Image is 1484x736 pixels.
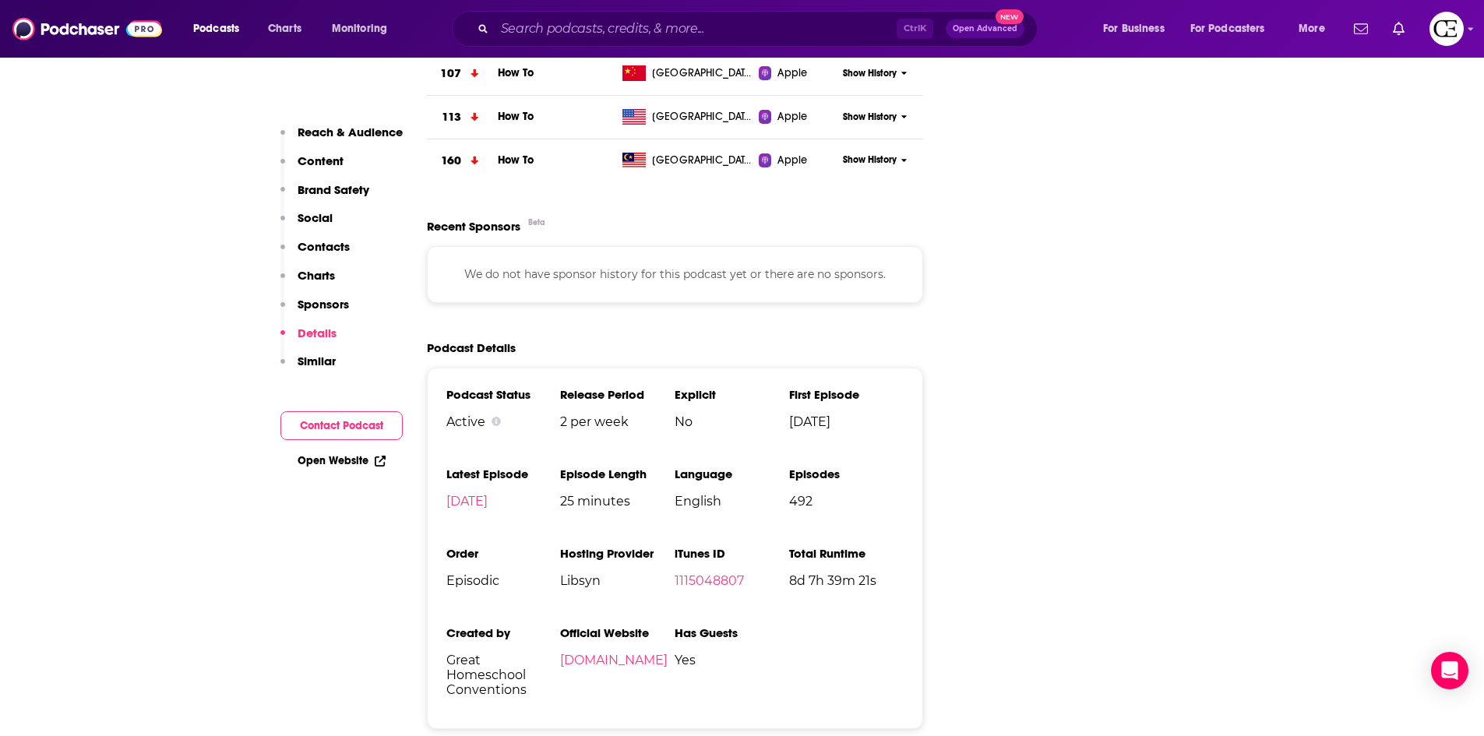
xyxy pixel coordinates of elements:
h3: Latest Episode [446,467,561,481]
a: Open Website [298,454,386,467]
a: Apple [759,109,837,125]
span: Apple [777,65,807,81]
button: Reach & Audience [280,125,403,153]
button: Show History [837,67,912,80]
button: Show History [837,153,912,167]
span: Apple [777,109,807,125]
span: For Podcasters [1190,18,1265,40]
button: Brand Safety [280,182,369,211]
h3: Hosting Provider [560,546,675,561]
span: English [675,494,789,509]
p: Similar [298,354,336,368]
span: 8d 7h 39m 21s [789,573,904,588]
a: Show notifications dropdown [1348,16,1374,42]
span: 2 per week [560,414,675,429]
img: User Profile [1429,12,1464,46]
a: 1115048807 [675,573,744,588]
button: Contacts [280,239,350,268]
a: [DOMAIN_NAME] [560,653,668,667]
span: Great Homeschool Conventions [446,653,561,697]
span: Show History [843,153,897,167]
h3: Total Runtime [789,546,904,561]
h3: Has Guests [675,625,789,640]
span: New [996,9,1024,24]
h3: Created by [446,625,561,640]
a: Show notifications dropdown [1387,16,1411,42]
a: 160 [427,139,498,182]
span: Malaysia [652,153,753,168]
div: Active [446,414,561,429]
button: Charts [280,268,335,297]
span: Ctrl K [897,19,933,39]
button: Open AdvancedNew [946,19,1024,38]
button: Show History [837,111,912,124]
button: open menu [1288,16,1345,41]
span: China [652,65,753,81]
img: Podchaser - Follow, Share and Rate Podcasts [12,14,162,44]
p: We do not have sponsor history for this podcast yet or there are no sponsors. [446,266,904,283]
button: Social [280,210,333,239]
h2: Podcast Details [427,340,516,355]
a: 113 [427,96,498,139]
span: More [1299,18,1325,40]
h3: Release Period [560,387,675,402]
h3: First Episode [789,387,904,402]
a: [DATE] [446,494,488,509]
a: 107 [427,52,498,95]
p: Details [298,326,337,340]
h3: 107 [440,65,461,83]
button: open menu [321,16,407,41]
span: No [675,414,789,429]
h3: 113 [442,108,461,126]
button: open menu [182,16,259,41]
a: Charts [258,16,311,41]
button: Details [280,326,337,354]
h3: iTunes ID [675,546,789,561]
input: Search podcasts, credits, & more... [495,16,897,41]
span: 25 minutes [560,494,675,509]
h3: Podcast Status [446,387,561,402]
span: Logged in as cozyearthaudio [1429,12,1464,46]
h3: Episode Length [560,467,675,481]
button: open menu [1180,16,1288,41]
span: Recent Sponsors [427,219,520,234]
p: Charts [298,268,335,283]
span: Yes [675,653,789,667]
p: Contacts [298,239,350,254]
p: Reach & Audience [298,125,403,139]
a: How To [498,153,534,167]
button: Content [280,153,344,182]
p: Content [298,153,344,168]
button: Similar [280,354,336,382]
span: [DATE] [789,414,904,429]
a: How To [498,110,534,123]
p: Brand Safety [298,182,369,197]
button: Contact Podcast [280,411,403,440]
a: [GEOGRAPHIC_DATA] [616,65,759,81]
span: Open Advanced [953,25,1017,33]
a: Apple [759,153,837,168]
span: Charts [268,18,301,40]
button: Show profile menu [1429,12,1464,46]
span: Apple [777,153,807,168]
a: [GEOGRAPHIC_DATA] [616,153,759,168]
span: Show History [843,111,897,124]
a: [GEOGRAPHIC_DATA] [616,109,759,125]
h3: Episodes [789,467,904,481]
span: For Business [1103,18,1165,40]
button: open menu [1092,16,1184,41]
h3: Official Website [560,625,675,640]
span: Episodic [446,573,561,588]
div: Beta [528,217,545,227]
h3: 160 [441,152,461,170]
div: Search podcasts, credits, & more... [467,11,1052,47]
a: How To [498,66,534,79]
span: United States [652,109,753,125]
span: Monitoring [332,18,387,40]
p: Sponsors [298,297,349,312]
p: Social [298,210,333,225]
span: Show History [843,67,897,80]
